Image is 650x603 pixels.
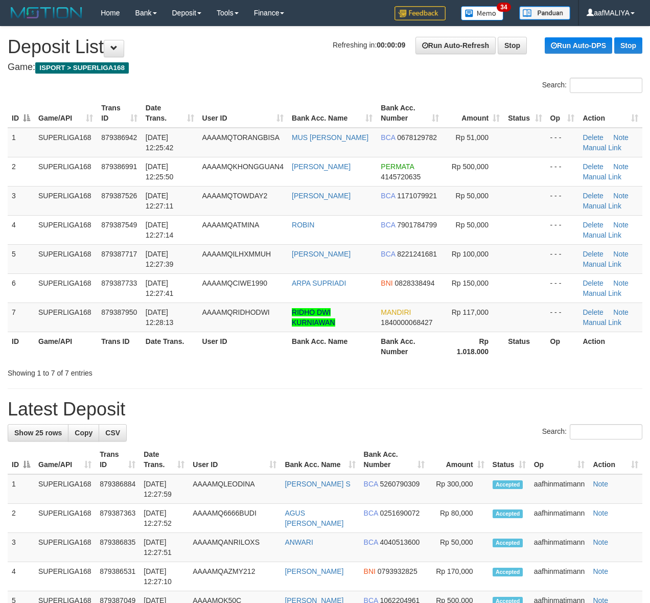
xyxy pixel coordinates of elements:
span: BCA [381,221,395,229]
span: Copy 4040513600 to clipboard [380,538,420,546]
th: Trans ID: activate to sort column ascending [97,99,142,128]
input: Search: [570,424,642,439]
a: Delete [583,279,603,287]
a: Manual Link [583,202,621,210]
a: Note [613,163,629,171]
h1: Latest Deposit [8,399,642,420]
th: Op [546,332,579,361]
td: 3 [8,186,34,215]
a: MUS [PERSON_NAME] [292,133,368,142]
th: Date Trans.: activate to sort column ascending [142,99,198,128]
a: Note [593,567,608,575]
span: Rp 100,000 [452,250,489,258]
td: 879387363 [96,504,140,533]
td: SUPERLIGA168 [34,273,97,303]
img: Feedback.jpg [394,6,446,20]
td: 2 [8,157,34,186]
td: 7 [8,303,34,332]
span: [DATE] 12:27:41 [146,279,174,297]
span: AAAAMQTORANGBISA [202,133,280,142]
th: Amount: activate to sort column ascending [443,99,504,128]
a: Note [613,279,629,287]
th: Status: activate to sort column ascending [489,445,530,474]
span: Copy 0828338494 to clipboard [395,279,435,287]
span: Accepted [493,539,523,547]
td: - - - [546,244,579,273]
th: Game/API: activate to sort column ascending [34,99,97,128]
a: Delete [583,163,603,171]
td: AAAAMQAZMY212 [189,562,281,591]
td: 879386835 [96,533,140,562]
td: - - - [546,303,579,332]
span: Copy 4145720635 to clipboard [381,173,421,181]
a: [PERSON_NAME] [292,250,351,258]
a: Manual Link [583,289,621,297]
span: 879387549 [101,221,137,229]
td: SUPERLIGA168 [34,303,97,332]
a: ARPA SUPRIADI [292,279,346,287]
td: - - - [546,186,579,215]
span: Copy 7901784799 to clipboard [397,221,437,229]
span: BCA [381,133,395,142]
a: Stop [614,37,642,54]
th: Bank Acc. Name [288,332,377,361]
span: [DATE] 12:27:39 [146,250,174,268]
td: 4 [8,215,34,244]
a: Note [613,250,629,258]
h4: Game: [8,62,642,73]
span: AAAAMQRIDHODWI [202,308,270,316]
a: RIDHO DWI KURNIAWAN [292,308,335,327]
span: CSV [105,429,120,437]
th: Bank Acc. Name: activate to sort column ascending [281,445,359,474]
input: Search: [570,78,642,93]
span: AAAAMQKHONGGUAN4 [202,163,284,171]
span: 879387526 [101,192,137,200]
th: Action [578,332,642,361]
span: Accepted [493,568,523,576]
span: 34 [497,3,510,12]
td: - - - [546,157,579,186]
a: Delete [583,133,603,142]
th: Trans ID: activate to sort column ascending [96,445,140,474]
th: Op: activate to sort column ascending [546,99,579,128]
a: Delete [583,221,603,229]
td: - - - [546,128,579,157]
th: User ID [198,332,288,361]
td: AAAAMQ6666BUDI [189,504,281,533]
span: PERMATA [381,163,414,171]
th: ID: activate to sort column descending [8,445,34,474]
th: Game/API [34,332,97,361]
td: Rp 80,000 [429,504,488,533]
h1: Deposit List [8,37,642,57]
td: aafhinmatimann [530,474,589,504]
a: ROBIN [292,221,314,229]
a: Note [593,509,608,517]
a: Note [593,480,608,488]
th: Trans ID [97,332,142,361]
td: SUPERLIGA168 [34,186,97,215]
th: Rp 1.018.000 [443,332,504,361]
span: [DATE] 12:27:11 [146,192,174,210]
span: 879387733 [101,279,137,287]
span: ISPORT > SUPERLIGA168 [35,62,129,74]
td: 879386531 [96,562,140,591]
th: User ID: activate to sort column ascending [189,445,281,474]
a: Note [613,192,629,200]
a: Run Auto-DPS [545,37,612,54]
th: Amount: activate to sort column ascending [429,445,488,474]
td: 1 [8,128,34,157]
td: 3 [8,533,34,562]
td: SUPERLIGA168 [34,128,97,157]
th: User ID: activate to sort column ascending [198,99,288,128]
a: Note [613,133,629,142]
span: 879387717 [101,250,137,258]
td: 6 [8,273,34,303]
span: Copy 0678129782 to clipboard [397,133,437,142]
td: AAAAMQANRILOXS [189,533,281,562]
label: Search: [542,78,642,93]
td: aafhinmatimann [530,533,589,562]
a: Delete [583,250,603,258]
td: - - - [546,273,579,303]
th: Status [504,332,546,361]
span: BNI [381,279,392,287]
